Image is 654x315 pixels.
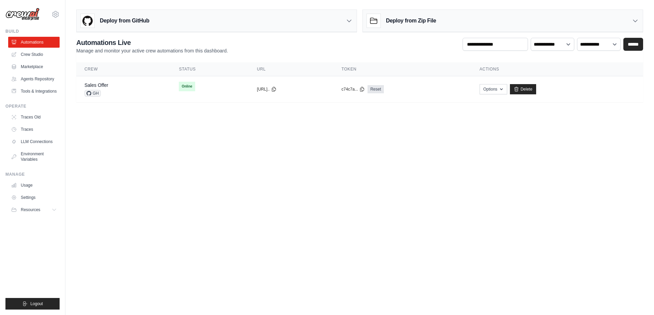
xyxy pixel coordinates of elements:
button: Logout [5,298,60,310]
div: Build [5,29,60,34]
a: Agents Repository [8,74,60,84]
button: c74c7a... [341,86,365,92]
a: Traces [8,124,60,135]
h3: Deploy from Zip File [386,17,436,25]
a: Environment Variables [8,148,60,165]
img: Logo [5,8,40,21]
span: Resources [21,207,40,212]
th: Crew [76,62,171,76]
th: URL [249,62,333,76]
a: Settings [8,192,60,203]
img: GitHub Logo [81,14,94,28]
a: LLM Connections [8,136,60,147]
div: Operate [5,104,60,109]
a: Crew Studio [8,49,60,60]
span: GH [84,90,101,97]
a: Sales Offer [84,82,108,88]
p: Manage and monitor your active crew automations from this dashboard. [76,47,228,54]
h2: Automations Live [76,38,228,47]
a: Tools & Integrations [8,86,60,97]
a: Traces Old [8,112,60,123]
button: Options [480,84,507,94]
h3: Deploy from GitHub [100,17,149,25]
div: Manage [5,172,60,177]
span: Logout [30,301,43,306]
a: Delete [510,84,536,94]
a: Automations [8,37,60,48]
th: Status [171,62,249,76]
a: Reset [368,85,384,93]
th: Token [333,62,471,76]
a: Marketplace [8,61,60,72]
a: Usage [8,180,60,191]
button: Resources [8,204,60,215]
span: Online [179,82,195,91]
th: Actions [471,62,643,76]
